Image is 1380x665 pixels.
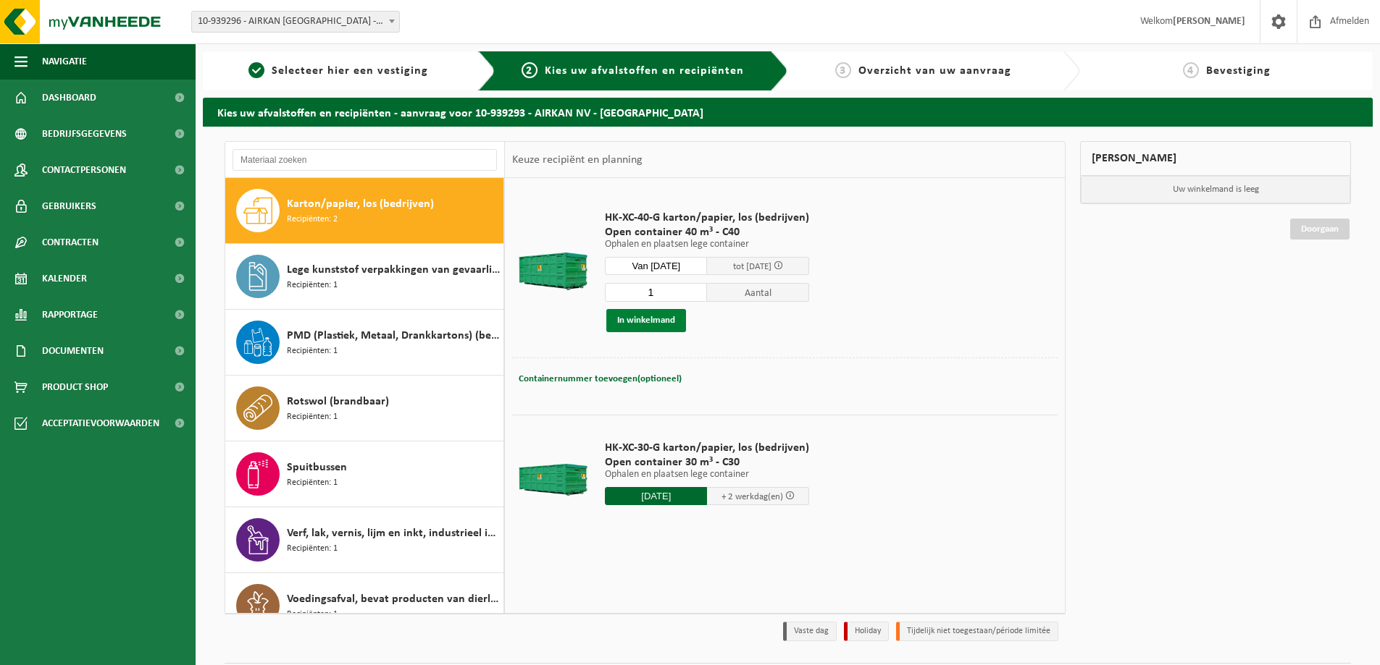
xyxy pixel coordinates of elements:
span: Lege kunststof verpakkingen van gevaarlijke stoffen [287,261,500,279]
span: 1 [248,62,264,78]
span: Overzicht van uw aanvraag [858,65,1011,77]
span: Recipiënten: 1 [287,344,338,358]
span: Bedrijfsgegevens [42,116,127,152]
button: Karton/papier, los (bedrijven) Recipiënten: 2 [225,178,504,244]
button: Verf, lak, vernis, lijm en inkt, industrieel in kleinverpakking Recipiënten: 1 [225,507,504,573]
span: Navigatie [42,43,87,80]
span: Selecteer hier een vestiging [272,65,428,77]
span: Aantal [707,283,809,302]
button: Spuitbussen Recipiënten: 1 [225,441,504,507]
p: Uw winkelmand is leeg [1081,176,1350,203]
div: [PERSON_NAME] [1080,141,1351,176]
span: Recipiënten: 1 [287,410,338,424]
span: Voedingsafval, bevat producten van dierlijke oorsprong, onverpakt, categorie 3 [287,590,500,608]
span: 2 [522,62,538,78]
span: Rapportage [42,297,98,333]
span: Rotswol (brandbaar) [287,393,389,410]
span: HK-XC-30-G karton/papier, los (bedrijven) [605,441,809,455]
span: 3 [835,62,851,78]
span: Spuitbussen [287,459,347,476]
span: 10-939296 - AIRKAN NV - OUDENAARDE [191,11,400,33]
button: PMD (Plastiek, Metaal, Drankkartons) (bedrijven) Recipiënten: 1 [225,310,504,376]
span: Contracten [42,224,99,261]
span: Containernummer toevoegen(optioneel) [519,374,682,384]
button: Voedingsafval, bevat producten van dierlijke oorsprong, onverpakt, categorie 3 Recipiënten: 1 [225,573,504,638]
input: Selecteer datum [605,487,707,505]
span: Product Shop [42,369,108,405]
span: tot [DATE] [733,262,771,271]
span: Documenten [42,333,104,369]
span: Recipiënten: 2 [287,213,338,226]
span: 10-939296 - AIRKAN NV - OUDENAARDE [192,12,399,32]
span: Recipiënten: 1 [287,279,338,292]
li: Tijdelijk niet toegestaan/période limitée [896,622,1058,641]
input: Selecteer datum [605,257,707,275]
p: Ophalen en plaatsen lege container [605,470,809,480]
button: In winkelmand [606,309,686,332]
li: Vaste dag [783,622,837,641]
button: Rotswol (brandbaar) Recipiënten: 1 [225,376,504,441]
input: Materiaal zoeken [233,149,497,171]
span: Open container 40 m³ - C40 [605,225,809,240]
span: Recipiënten: 1 [287,608,338,622]
span: Kies uw afvalstoffen en recipiënten [545,65,744,77]
p: Ophalen en plaatsen lege container [605,240,809,250]
span: HK-XC-40-G karton/papier, los (bedrijven) [605,211,809,225]
span: Verf, lak, vernis, lijm en inkt, industrieel in kleinverpakking [287,525,500,542]
li: Holiday [844,622,889,641]
a: 1Selecteer hier een vestiging [210,62,467,80]
button: Lege kunststof verpakkingen van gevaarlijke stoffen Recipiënten: 1 [225,244,504,310]
span: PMD (Plastiek, Metaal, Drankkartons) (bedrijven) [287,327,500,344]
div: Keuze recipiënt en planning [505,142,650,178]
a: Doorgaan [1290,219,1350,240]
span: Karton/papier, los (bedrijven) [287,195,434,213]
h2: Kies uw afvalstoffen en recipiënten - aanvraag voor 10-939293 - AIRKAN NV - [GEOGRAPHIC_DATA] [203,98,1373,126]
span: 4 [1183,62,1199,78]
span: Recipiënten: 1 [287,542,338,556]
span: Kalender [42,261,87,297]
span: Contactpersonen [42,152,126,188]
span: Dashboard [42,80,96,116]
span: Open container 30 m³ - C30 [605,455,809,470]
span: Recipiënten: 1 [287,476,338,490]
span: + 2 werkdag(en) [722,492,783,501]
button: Containernummer toevoegen(optioneel) [517,369,683,389]
span: Acceptatievoorwaarden [42,405,159,441]
span: Bevestiging [1206,65,1271,77]
span: Gebruikers [42,188,96,224]
strong: [PERSON_NAME] [1173,16,1245,27]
